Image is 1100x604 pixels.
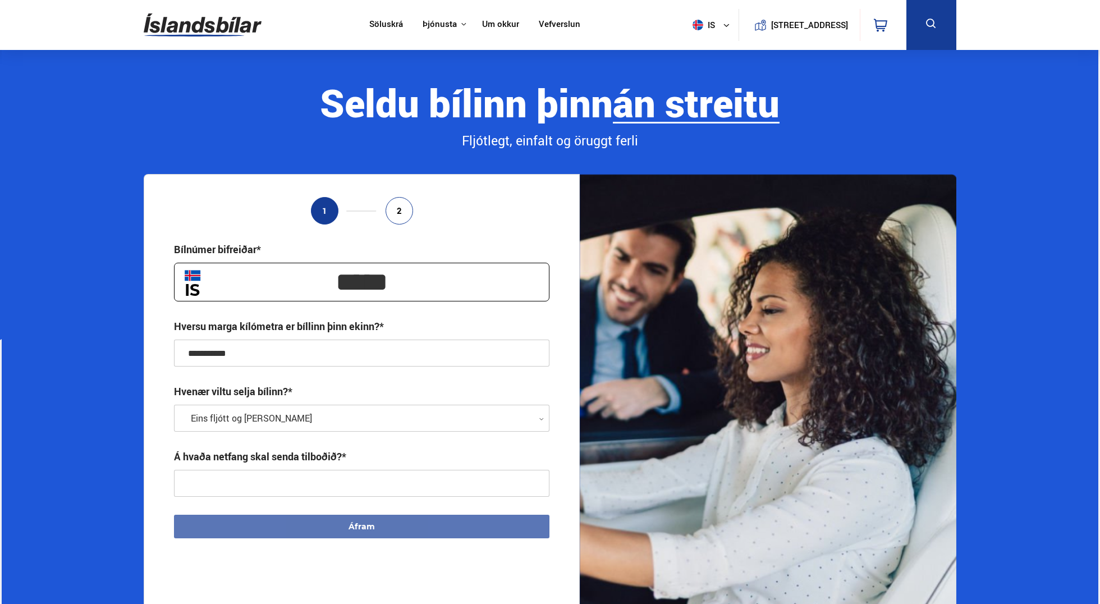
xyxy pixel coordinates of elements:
span: 2 [397,206,402,216]
button: [STREET_ADDRESS] [775,20,844,30]
div: Seldu bílinn þinn [144,81,956,123]
a: Söluskrá [369,19,403,31]
button: is [688,8,739,42]
button: Opna LiveChat spjallviðmót [9,4,43,38]
button: Þjónusta [423,19,457,30]
div: Á hvaða netfang skal senda tilboðið?* [174,450,346,463]
div: Fljótlegt, einfalt og öruggt ferli [144,131,956,150]
div: Hversu marga kílómetra er bíllinn þinn ekinn?* [174,319,384,333]
div: Bílnúmer bifreiðar* [174,242,261,256]
img: G0Ugv5HjCgRt.svg [144,7,262,43]
a: Vefverslun [539,19,580,31]
span: 1 [322,206,327,216]
label: Hvenær viltu selja bílinn?* [174,385,292,398]
b: án streitu [613,76,780,129]
img: svg+xml;base64,PHN2ZyB4bWxucz0iaHR0cDovL3d3dy53My5vcmcvMjAwMC9zdmciIHdpZHRoPSI1MTIiIGhlaWdodD0iNT... [693,20,703,30]
button: Áfram [174,515,550,538]
a: Um okkur [482,19,519,31]
a: [STREET_ADDRESS] [745,9,854,41]
span: is [688,20,716,30]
